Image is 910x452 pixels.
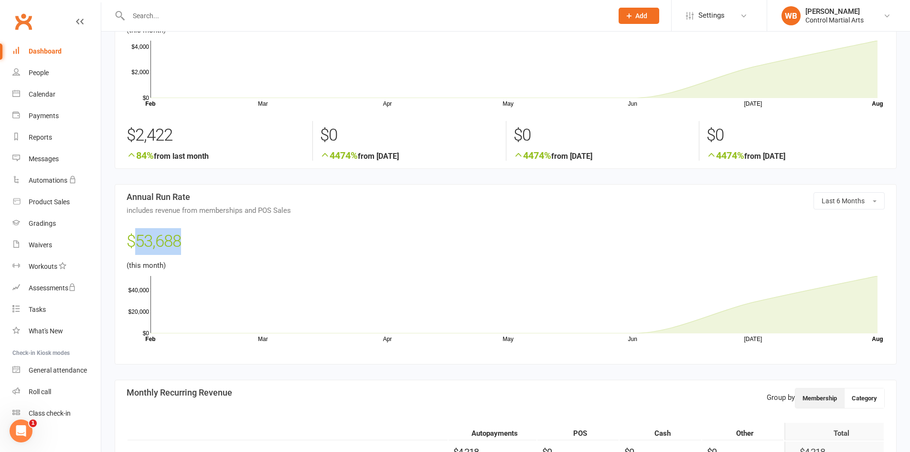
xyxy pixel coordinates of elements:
a: Roll call [12,381,101,403]
div: Group by [506,388,892,408]
a: Waivers [12,234,101,256]
span: 4474% [707,150,744,161]
div: People [29,69,49,77]
a: Dashboard [12,41,101,62]
div: $2,422 [127,121,305,150]
div: Reports [29,133,52,141]
button: Add [619,8,659,24]
button: Category [845,388,884,408]
th: Cash [620,423,701,441]
a: General attendance kiosk mode [12,360,101,381]
th: POS [537,423,619,441]
a: Clubworx [11,10,35,33]
div: $0 [707,121,885,150]
div: Tasks [29,306,46,313]
h3: Monthly Recurring Revenue [119,388,506,397]
a: Messages [12,148,101,170]
div: Gradings [29,220,56,227]
div: $53,688 [127,228,885,260]
a: Reports [12,127,101,148]
span: 4474% [514,150,551,161]
div: Workouts [29,263,57,270]
span: includes revenue from memberships and POS Sales [127,207,885,215]
span: 1 [29,419,37,427]
span: 84% [127,150,154,161]
a: People [12,62,101,84]
a: Class kiosk mode [12,403,101,424]
div: Calendar [29,90,55,98]
div: (this month) [127,228,885,343]
div: General attendance [29,366,87,374]
div: Payments [29,112,59,120]
strong: from [DATE] [707,150,885,161]
span: 4474% [320,150,358,161]
iframe: Intercom live chat [10,419,32,442]
div: Control Martial Arts [805,16,864,24]
a: Automations [12,170,101,191]
a: Tasks [12,299,101,320]
div: Messages [29,155,59,163]
div: WB [782,6,801,25]
a: Workouts [12,256,101,277]
strong: from last month [127,150,305,161]
th: Total [784,423,884,441]
th: Autopayments [449,423,536,441]
span: Last 6 Months [822,197,865,205]
input: Search... [126,9,606,22]
a: Assessments [12,277,101,299]
span: Settings [698,5,725,26]
button: Membership [795,388,845,408]
div: Assessments [29,284,76,292]
a: Calendar [12,84,101,105]
div: Waivers [29,241,52,249]
div: Roll call [29,388,51,396]
div: Class check-in [29,409,71,417]
h3: Annual Run Rate [127,192,885,214]
div: $0 [320,121,498,150]
div: Automations [29,176,67,184]
strong: from [DATE] [514,150,692,161]
a: What's New [12,320,101,342]
div: Product Sales [29,198,70,206]
span: Add [635,12,647,20]
div: What's New [29,327,63,335]
th: Other [702,423,783,441]
strong: from [DATE] [320,150,498,161]
div: [PERSON_NAME] [805,7,864,16]
a: Product Sales [12,191,101,213]
a: Gradings [12,213,101,234]
div: $0 [514,121,692,150]
button: Last 6 Months [814,192,885,209]
div: Dashboard [29,47,62,55]
a: Payments [12,105,101,127]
